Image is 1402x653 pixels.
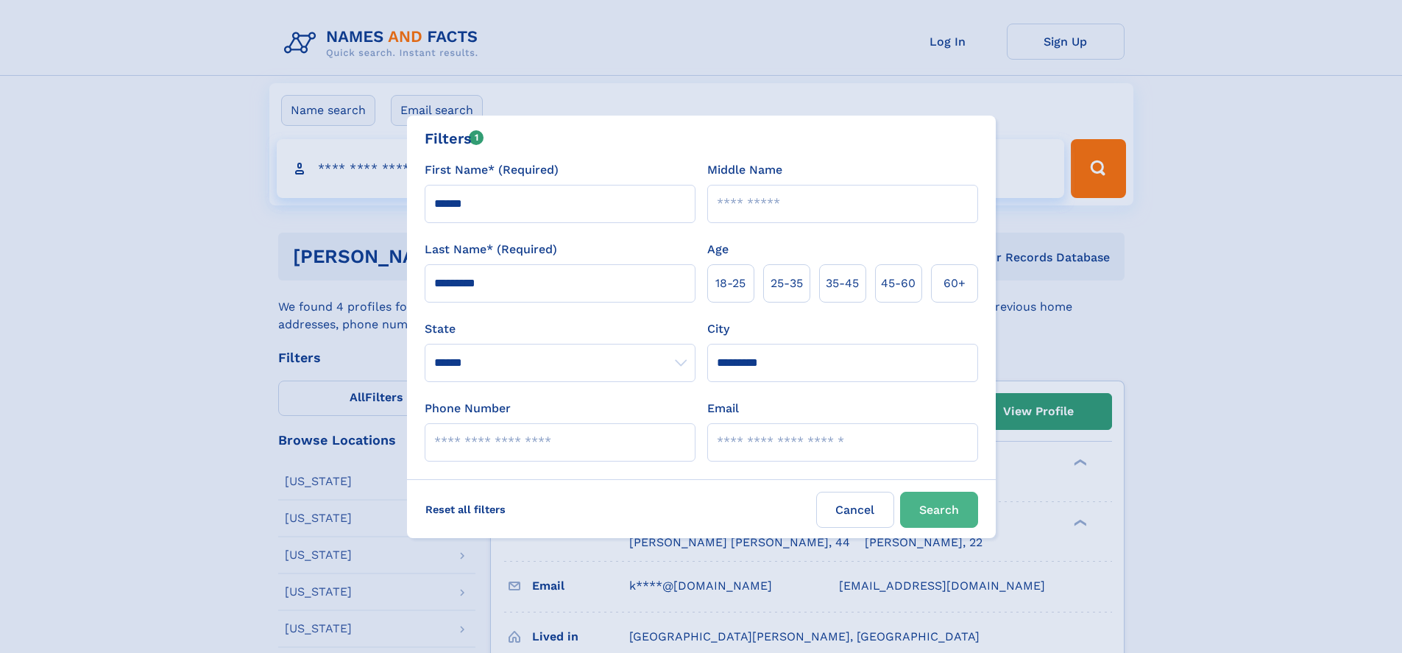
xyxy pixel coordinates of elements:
label: Email [707,400,739,417]
span: 25‑35 [771,275,803,292]
span: 60+ [943,275,966,292]
label: Last Name* (Required) [425,241,557,258]
label: Age [707,241,729,258]
span: 45‑60 [881,275,916,292]
span: 35‑45 [826,275,859,292]
div: Filters [425,127,484,149]
span: 18‑25 [715,275,746,292]
label: State [425,320,695,338]
button: Search [900,492,978,528]
label: Reset all filters [416,492,515,527]
label: City [707,320,729,338]
label: Phone Number [425,400,511,417]
label: First Name* (Required) [425,161,559,179]
label: Middle Name [707,161,782,179]
label: Cancel [816,492,894,528]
